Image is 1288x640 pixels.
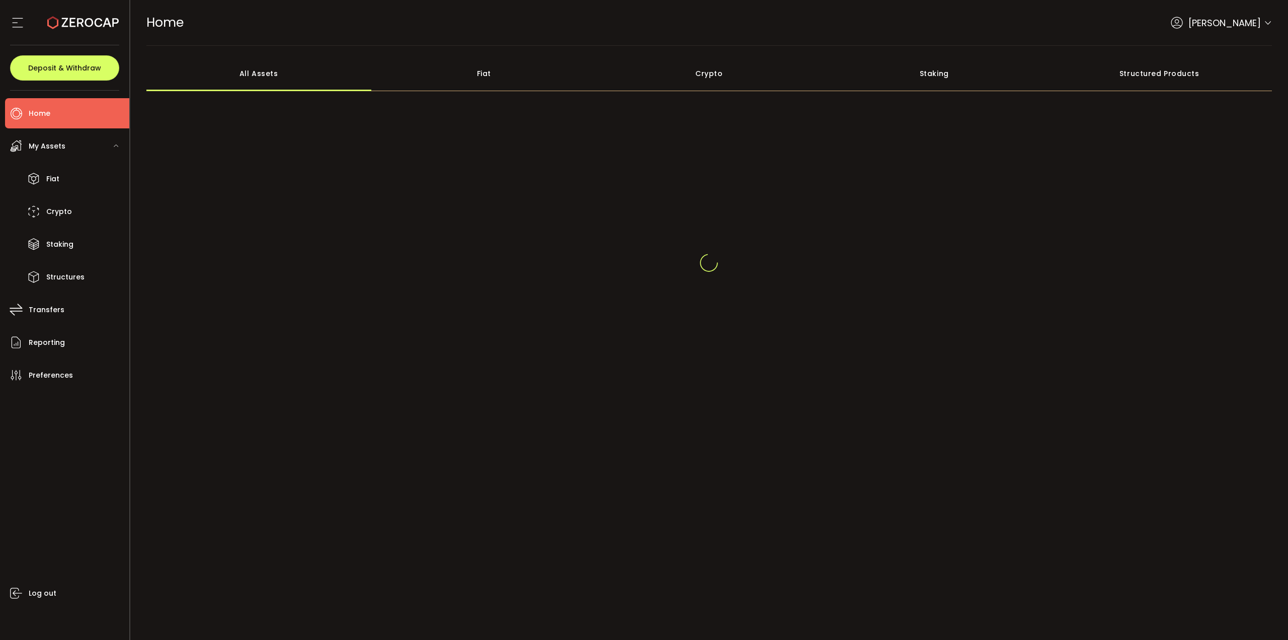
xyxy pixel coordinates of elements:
[29,368,73,383] span: Preferences
[46,172,59,186] span: Fiat
[46,270,85,285] span: Structures
[28,64,101,72] span: Deposit & Withdraw
[371,56,597,91] div: Fiat
[29,335,65,350] span: Reporting
[10,55,119,81] button: Deposit & Withdraw
[29,586,56,601] span: Log out
[29,106,50,121] span: Home
[29,303,64,317] span: Transfers
[46,237,73,252] span: Staking
[597,56,822,91] div: Crypto
[146,14,184,31] span: Home
[1047,56,1272,91] div: Structured Products
[1188,16,1261,30] span: [PERSON_NAME]
[822,56,1047,91] div: Staking
[29,139,65,154] span: My Assets
[46,204,72,219] span: Crypto
[146,56,372,91] div: All Assets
